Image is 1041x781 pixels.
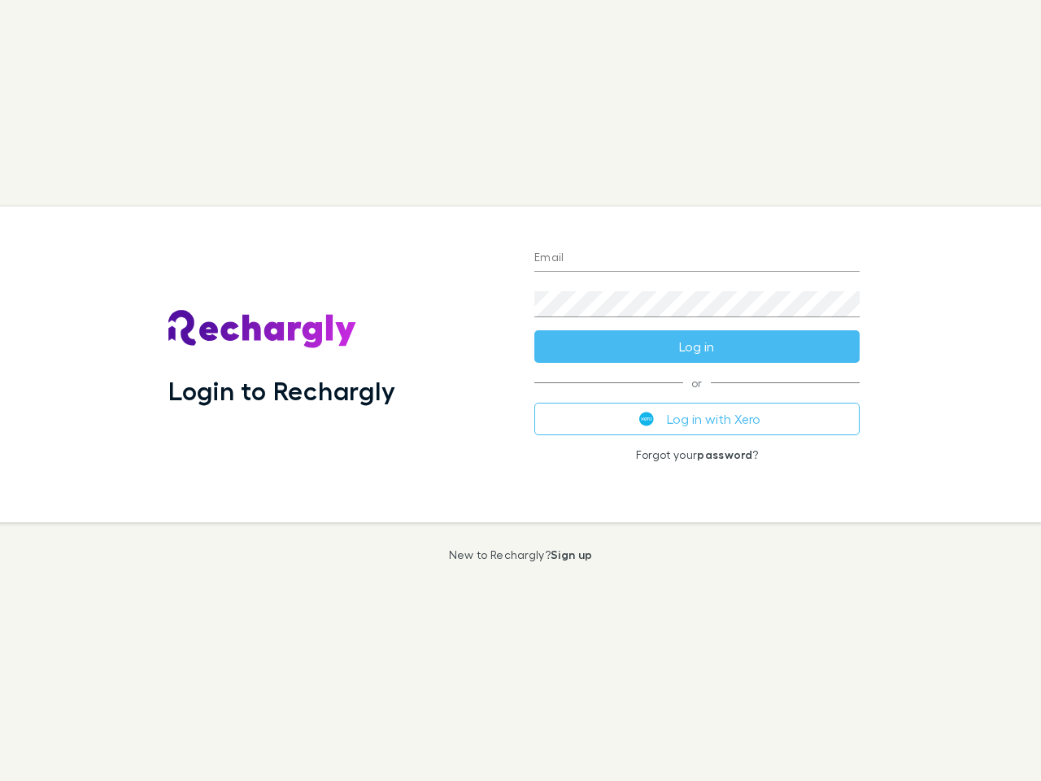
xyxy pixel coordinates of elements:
button: Log in [534,330,860,363]
button: Log in with Xero [534,403,860,435]
img: Xero's logo [639,412,654,426]
p: Forgot your ? [534,448,860,461]
a: password [697,447,752,461]
img: Rechargly's Logo [168,310,357,349]
h1: Login to Rechargly [168,375,395,406]
span: or [534,382,860,383]
a: Sign up [551,548,592,561]
p: New to Rechargly? [449,548,593,561]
